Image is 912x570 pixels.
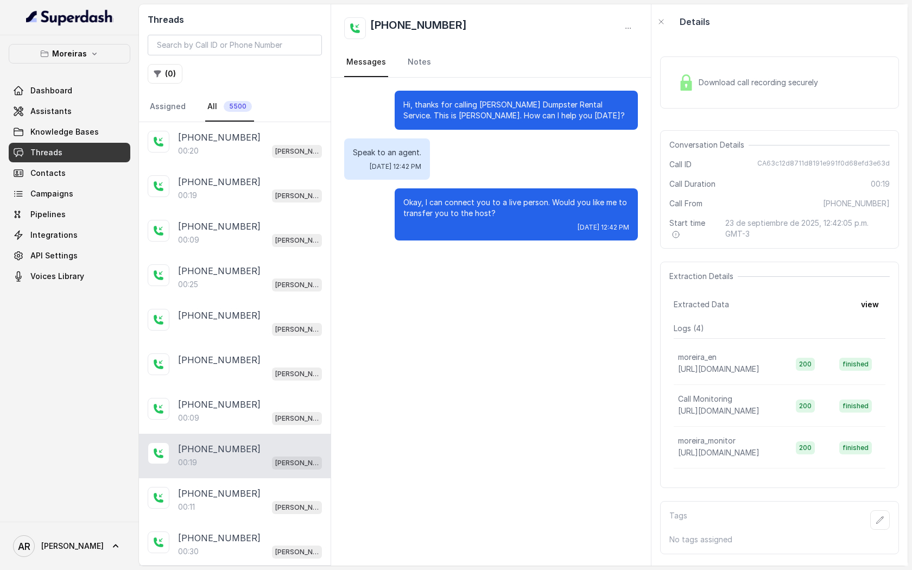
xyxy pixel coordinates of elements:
[674,323,885,334] p: Logs ( 4 )
[871,179,890,189] span: 00:19
[669,140,749,150] span: Conversation Details
[9,81,130,100] a: Dashboard
[796,441,815,454] span: 200
[9,163,130,183] a: Contacts
[41,541,104,552] span: [PERSON_NAME]
[678,364,759,373] span: [URL][DOMAIN_NAME]
[9,122,130,142] a: Knowledge Bases
[178,309,261,322] p: [PHONE_NUMBER]
[9,531,130,561] a: [PERSON_NAME]
[178,413,199,423] p: 00:09
[275,413,319,424] p: [PERSON_NAME] (Dumpsters) / EN
[669,198,702,209] span: Call From
[178,145,199,156] p: 00:20
[839,441,872,454] span: finished
[30,147,62,158] span: Threads
[178,190,197,201] p: 00:19
[9,44,130,64] button: Moreiras
[854,295,885,314] button: view
[678,435,736,446] p: moreira_monitor
[678,74,694,91] img: Lock Icon
[30,209,66,220] span: Pipelines
[370,17,467,39] h2: [PHONE_NUMBER]
[148,92,322,122] nav: Tabs
[30,188,73,199] span: Campaigns
[9,102,130,121] a: Assistants
[275,547,319,558] p: [PERSON_NAME] (Dumpsters) / EN
[148,35,322,55] input: Search by Call ID or Phone Number
[344,48,388,77] a: Messages
[275,502,319,513] p: [PERSON_NAME] (Dumpsters) / EN
[344,48,638,77] nav: Tabs
[275,280,319,290] p: [PERSON_NAME] (Dumpsters) / EN
[370,162,421,171] span: [DATE] 12:42 PM
[224,101,252,112] span: 5500
[178,175,261,188] p: [PHONE_NUMBER]
[178,131,261,144] p: [PHONE_NUMBER]
[178,264,261,277] p: [PHONE_NUMBER]
[178,398,261,411] p: [PHONE_NUMBER]
[403,99,629,121] p: Hi, thanks for calling [PERSON_NAME] Dumpster Rental Service. This is [PERSON_NAME]. How can I he...
[9,184,130,204] a: Campaigns
[30,106,72,117] span: Assistants
[353,147,421,158] p: Speak to an agent.
[680,15,710,28] p: Details
[178,353,261,366] p: [PHONE_NUMBER]
[178,487,261,500] p: [PHONE_NUMBER]
[9,205,130,224] a: Pipelines
[796,358,815,371] span: 200
[796,400,815,413] span: 200
[26,9,113,26] img: light.svg
[275,235,319,246] p: [PERSON_NAME] (Dumpsters) / EN
[669,534,890,545] p: No tags assigned
[178,442,261,455] p: [PHONE_NUMBER]
[178,531,261,544] p: [PHONE_NUMBER]
[275,146,319,157] p: [PERSON_NAME] (Dumpsters) / EN
[839,400,872,413] span: finished
[178,546,199,557] p: 00:30
[275,369,319,379] p: [PERSON_NAME] (Dumpsters) / EN
[678,352,717,363] p: moreira_en
[725,218,890,239] span: 23 de septiembre de 2025, 12:42:05 p.m. GMT-3
[178,502,195,512] p: 00:11
[678,394,732,404] p: Call Monitoring
[839,358,872,371] span: finished
[669,271,738,282] span: Extraction Details
[30,85,72,96] span: Dashboard
[9,225,130,245] a: Integrations
[205,92,254,122] a: All5500
[275,458,319,468] p: [PERSON_NAME] (Dumpsters) / EN
[18,541,30,552] text: AR
[275,324,319,335] p: [PERSON_NAME] (Dumpsters) / EN
[178,457,197,468] p: 00:19
[669,159,692,170] span: Call ID
[678,448,759,457] span: [URL][DOMAIN_NAME]
[52,47,87,60] p: Moreiras
[30,271,84,282] span: Voices Library
[178,235,199,245] p: 00:09
[757,159,890,170] span: CA63c12d8711d8191e991f0d68efd3e63d
[9,143,130,162] a: Threads
[30,168,66,179] span: Contacts
[669,179,715,189] span: Call Duration
[403,197,629,219] p: Okay, I can connect you to a live person. Would you like me to transfer you to the host?
[578,223,629,232] span: [DATE] 12:42 PM
[148,92,188,122] a: Assigned
[669,218,717,239] span: Start time
[678,477,734,488] p: Manager calling
[678,406,759,415] span: [URL][DOMAIN_NAME]
[406,48,433,77] a: Notes
[30,230,78,240] span: Integrations
[148,13,322,26] h2: Threads
[275,191,319,201] p: [PERSON_NAME] (Dumpsters) / EN
[669,510,687,530] p: Tags
[30,126,99,137] span: Knowledge Bases
[30,250,78,261] span: API Settings
[823,198,890,209] span: [PHONE_NUMBER]
[9,267,130,286] a: Voices Library
[178,220,261,233] p: [PHONE_NUMBER]
[178,279,198,290] p: 00:25
[674,299,729,310] span: Extracted Data
[9,246,130,265] a: API Settings
[148,64,182,84] button: (0)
